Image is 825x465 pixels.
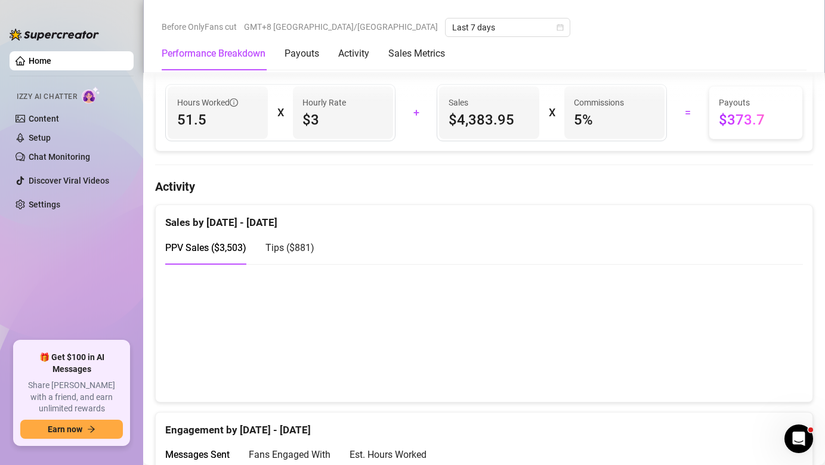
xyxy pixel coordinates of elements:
[302,96,346,109] article: Hourly Rate
[244,18,438,36] span: GMT+8 [GEOGRAPHIC_DATA]/[GEOGRAPHIC_DATA]
[177,96,238,109] span: Hours Worked
[165,242,246,253] span: PPV Sales ( $3,503 )
[29,152,90,162] a: Chat Monitoring
[162,18,237,36] span: Before OnlyFans cut
[20,380,123,415] span: Share [PERSON_NAME] with a friend, and earn unlimited rewards
[574,110,655,129] span: 5 %
[388,46,445,61] div: Sales Metrics
[20,352,123,375] span: 🎁 Get $100 in AI Messages
[350,447,427,462] div: Est. Hours Worked
[784,424,813,453] iframe: Intercom live chat
[165,449,230,460] span: Messages Sent
[449,96,530,109] span: Sales
[574,96,624,109] article: Commissions
[29,56,51,66] a: Home
[29,176,109,185] a: Discover Viral Videos
[177,110,258,129] span: 51.5
[162,46,265,61] div: Performance Breakdown
[29,200,60,209] a: Settings
[165,205,803,231] div: Sales by [DATE] - [DATE]
[249,449,330,460] span: Fans Engaged With
[549,103,555,122] div: X
[719,110,793,129] span: $373.7
[17,91,77,103] span: Izzy AI Chatter
[265,242,314,253] span: Tips ( $881 )
[285,46,319,61] div: Payouts
[29,114,59,123] a: Content
[48,424,82,434] span: Earn now
[87,425,95,433] span: arrow-right
[29,133,51,142] a: Setup
[302,110,384,129] span: $3
[338,46,369,61] div: Activity
[82,86,100,104] img: AI Chatter
[10,29,99,41] img: logo-BBDzfeDw.svg
[230,98,238,107] span: info-circle
[20,420,123,439] button: Earn nowarrow-right
[452,18,563,36] span: Last 7 days
[674,103,702,122] div: =
[155,178,813,195] h4: Activity
[403,103,430,122] div: +
[165,413,803,438] div: Engagement by [DATE] - [DATE]
[719,96,793,109] span: Payouts
[277,103,283,122] div: X
[557,24,564,31] span: calendar
[449,110,530,129] span: $4,383.95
